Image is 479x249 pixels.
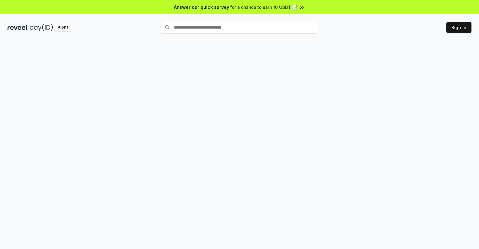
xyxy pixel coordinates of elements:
[230,4,298,10] span: for a chance to earn 10 USDT 📝
[174,4,229,10] span: Answer our quick survey
[30,24,53,31] img: pay_id
[54,24,72,31] div: Alpha
[8,24,29,31] img: reveel_dark
[446,22,471,33] button: Sign In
